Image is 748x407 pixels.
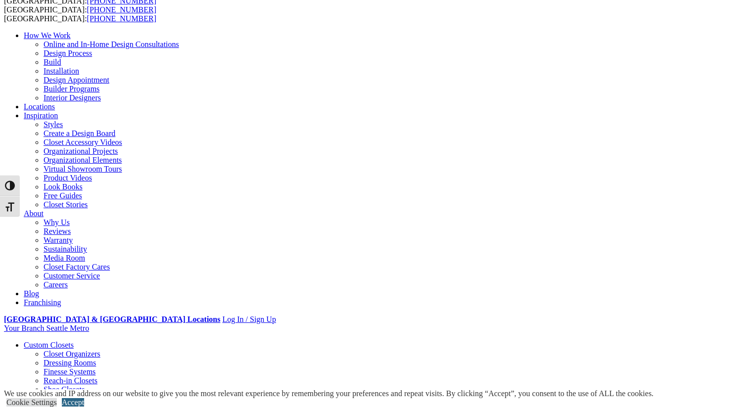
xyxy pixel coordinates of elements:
a: Build [44,58,61,66]
a: Why Us [44,218,70,226]
a: Closet Stories [44,200,88,209]
a: Create a Design Board [44,129,115,137]
span: [GEOGRAPHIC_DATA]: [GEOGRAPHIC_DATA]: [4,5,156,23]
a: Dressing Rooms [44,359,96,367]
a: Organizational Elements [44,156,122,164]
a: Organizational Projects [44,147,118,155]
a: Closet Factory Cares [44,263,110,271]
a: Virtual Showroom Tours [44,165,122,173]
a: Log In / Sign Up [222,315,276,323]
a: Product Videos [44,174,92,182]
a: Careers [44,280,68,289]
a: Free Guides [44,191,82,200]
div: We use cookies and IP address on our website to give you the most relevant experience by remember... [4,389,654,398]
a: [PHONE_NUMBER] [87,5,156,14]
a: Interior Designers [44,93,101,102]
a: Cookie Settings [6,398,57,407]
a: Online and In-Home Design Consultations [44,40,179,48]
a: Media Room [44,254,85,262]
span: Your Branch [4,324,44,332]
a: Reviews [44,227,71,235]
a: Styles [44,120,63,129]
a: Accept [62,398,84,407]
a: About [24,209,44,218]
a: Closet Accessory Videos [44,138,122,146]
a: Shoe Closets [44,385,85,394]
a: Warranty [44,236,73,244]
a: Builder Programs [44,85,99,93]
a: [PHONE_NUMBER] [87,14,156,23]
a: Design Process [44,49,92,57]
a: Inspiration [24,111,58,120]
a: Blog [24,289,39,298]
a: Installation [44,67,79,75]
a: Your Branch Seattle Metro [4,324,89,332]
a: Finesse Systems [44,367,95,376]
a: Locations [24,102,55,111]
a: Customer Service [44,271,100,280]
a: Look Books [44,182,83,191]
a: Sustainability [44,245,87,253]
a: Design Appointment [44,76,109,84]
a: Franchising [24,298,61,307]
span: Seattle Metro [46,324,89,332]
a: [GEOGRAPHIC_DATA] & [GEOGRAPHIC_DATA] Locations [4,315,220,323]
a: Reach-in Closets [44,376,97,385]
a: Custom Closets [24,341,74,349]
a: How We Work [24,31,71,40]
a: Closet Organizers [44,350,100,358]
